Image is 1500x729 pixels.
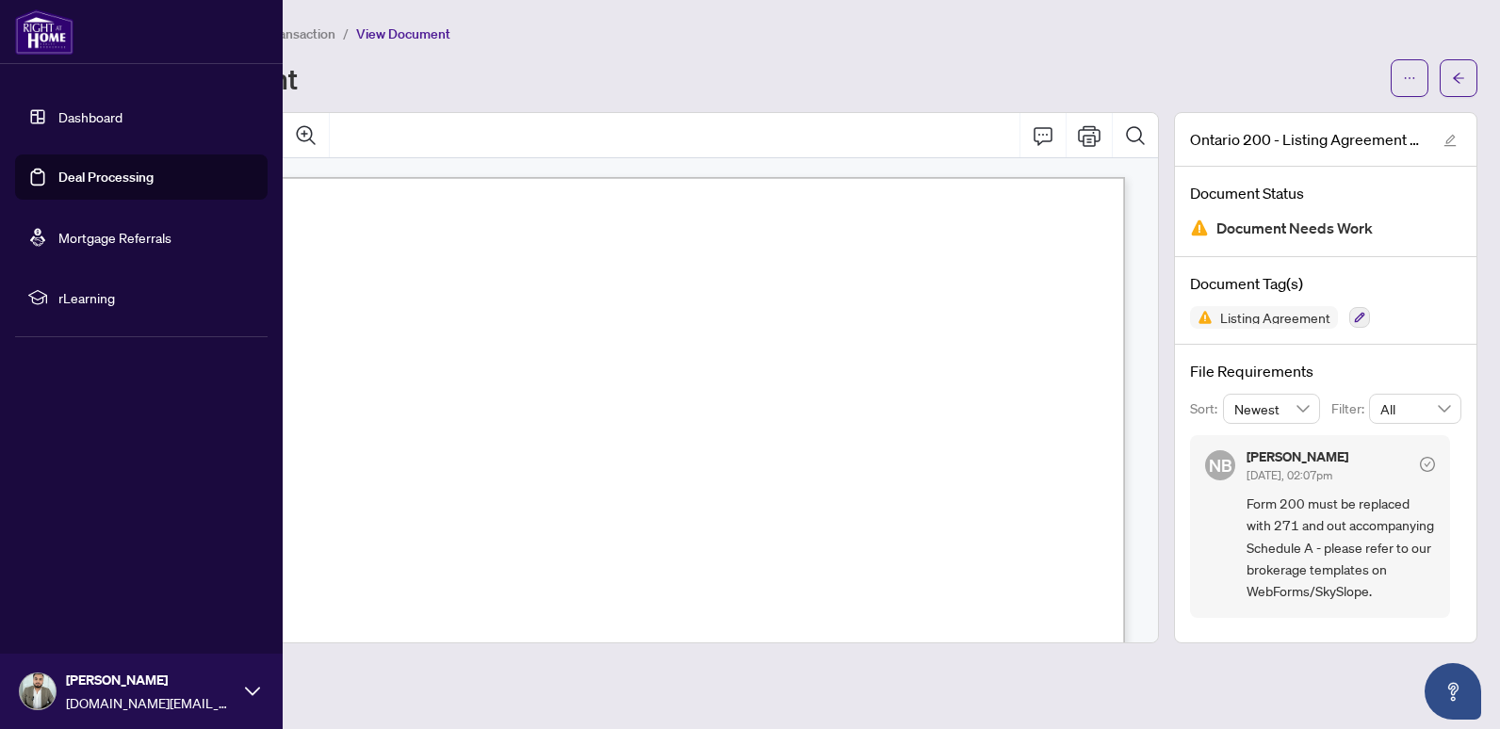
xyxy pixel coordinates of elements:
span: edit [1443,134,1457,147]
span: arrow-left [1452,72,1465,85]
a: Dashboard [58,108,122,125]
h5: [PERSON_NAME] [1247,450,1348,463]
h4: Document Tag(s) [1190,272,1461,295]
p: Sort: [1190,398,1223,419]
span: All [1380,395,1450,423]
span: Newest [1234,395,1310,423]
span: NB [1209,452,1232,478]
a: Mortgage Referrals [58,229,171,246]
img: Status Icon [1190,306,1213,329]
span: Document Needs Work [1216,216,1373,241]
button: Open asap [1425,663,1481,720]
span: View Document [356,25,450,42]
span: Ontario 200 - Listing Agreement Seller Representation Agreement Authority to Offer for Sale.pdf [1190,128,1426,151]
a: Deal Processing [58,169,154,186]
span: ellipsis [1403,72,1416,85]
h4: Document Status [1190,182,1461,204]
span: [DOMAIN_NAME][EMAIL_ADDRESS][DOMAIN_NAME] [66,692,236,713]
img: Profile Icon [20,673,56,709]
p: Filter: [1331,398,1369,419]
span: View Transaction [235,25,335,42]
span: check-circle [1420,457,1435,472]
h4: File Requirements [1190,360,1461,382]
img: Document Status [1190,219,1209,237]
span: rLearning [58,287,254,308]
span: Listing Agreement [1213,311,1338,324]
span: Form 200 must be replaced with 271 and out accompanying Schedule A - please refer to our brokerag... [1247,493,1435,603]
span: [PERSON_NAME] [66,670,236,690]
li: / [343,23,349,44]
img: logo [15,9,73,55]
span: [DATE], 02:07pm [1247,468,1332,482]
